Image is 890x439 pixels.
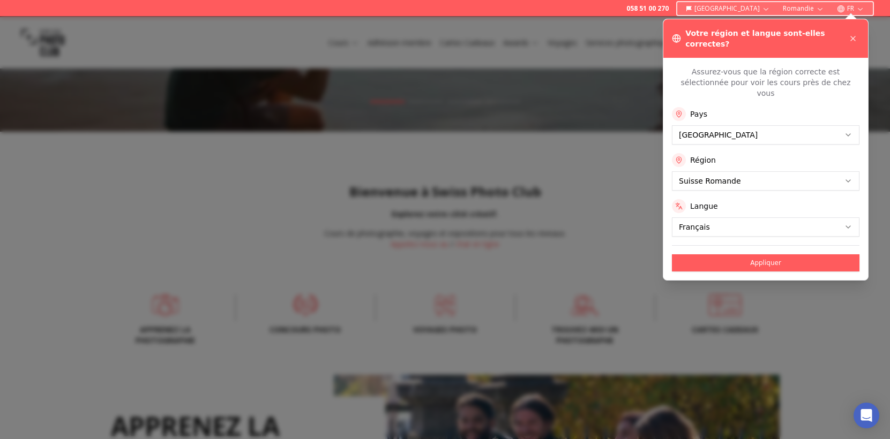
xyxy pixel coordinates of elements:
[690,155,716,165] label: Région
[833,2,869,15] button: FR
[682,2,774,15] button: [GEOGRAPHIC_DATA]
[672,66,859,99] p: Assurez-vous que la région correcte est sélectionnée pour voir les cours près de chez vous
[626,4,669,13] a: 058 51 00 270
[690,201,718,211] label: Langue
[779,2,828,15] button: Romandie
[690,109,707,119] label: Pays
[685,28,847,49] h3: Votre région et langue sont-elles correctes?
[672,254,859,271] button: Appliquer
[854,403,879,428] div: Open Intercom Messenger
